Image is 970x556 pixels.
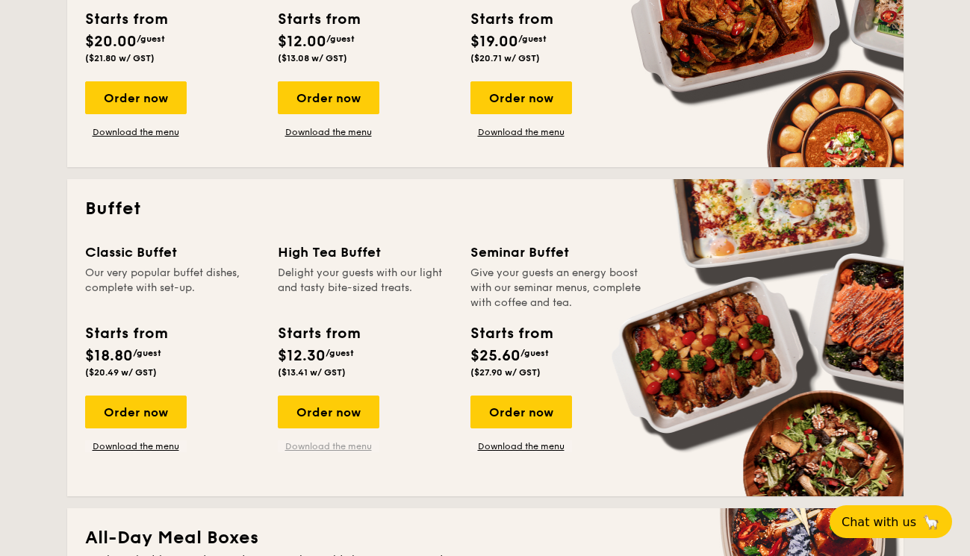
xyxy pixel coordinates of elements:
div: Order now [278,396,379,428]
span: ($27.90 w/ GST) [470,367,541,378]
h2: All-Day Meal Boxes [85,526,886,550]
a: Download the menu [85,126,187,138]
span: ($21.80 w/ GST) [85,53,155,63]
span: $25.60 [470,347,520,365]
div: Delight your guests with our light and tasty bite-sized treats. [278,266,453,310]
span: /guest [326,34,355,44]
span: ($20.49 w/ GST) [85,367,157,378]
span: $12.00 [278,33,326,51]
span: ($13.41 w/ GST) [278,367,346,378]
div: Starts from [278,322,359,345]
span: /guest [137,34,165,44]
div: Order now [85,81,187,114]
a: Download the menu [470,440,572,452]
div: Classic Buffet [85,242,260,263]
div: Our very popular buffet dishes, complete with set-up. [85,266,260,310]
div: Seminar Buffet [470,242,645,263]
span: $19.00 [470,33,518,51]
div: Order now [85,396,187,428]
div: Order now [470,396,572,428]
button: Chat with us🦙 [830,505,952,538]
a: Download the menu [470,126,572,138]
div: Starts from [278,8,359,31]
a: Download the menu [278,126,379,138]
div: Starts from [85,322,167,345]
div: High Tea Buffet [278,242,453,263]
div: Order now [470,81,572,114]
span: ($13.08 w/ GST) [278,53,347,63]
span: /guest [326,348,354,358]
span: Chat with us [842,515,916,529]
div: Starts from [470,322,552,345]
h2: Buffet [85,197,886,221]
span: /guest [518,34,547,44]
span: /guest [520,348,549,358]
a: Download the menu [278,440,379,452]
div: Give your guests an energy boost with our seminar menus, complete with coffee and tea. [470,266,645,310]
span: /guest [133,348,161,358]
span: $20.00 [85,33,137,51]
div: Starts from [470,8,552,31]
span: $18.80 [85,347,133,365]
span: ($20.71 w/ GST) [470,53,540,63]
div: Order now [278,81,379,114]
a: Download the menu [85,440,187,452]
span: 🦙 [922,513,940,531]
span: $12.30 [278,347,326,365]
div: Starts from [85,8,167,31]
